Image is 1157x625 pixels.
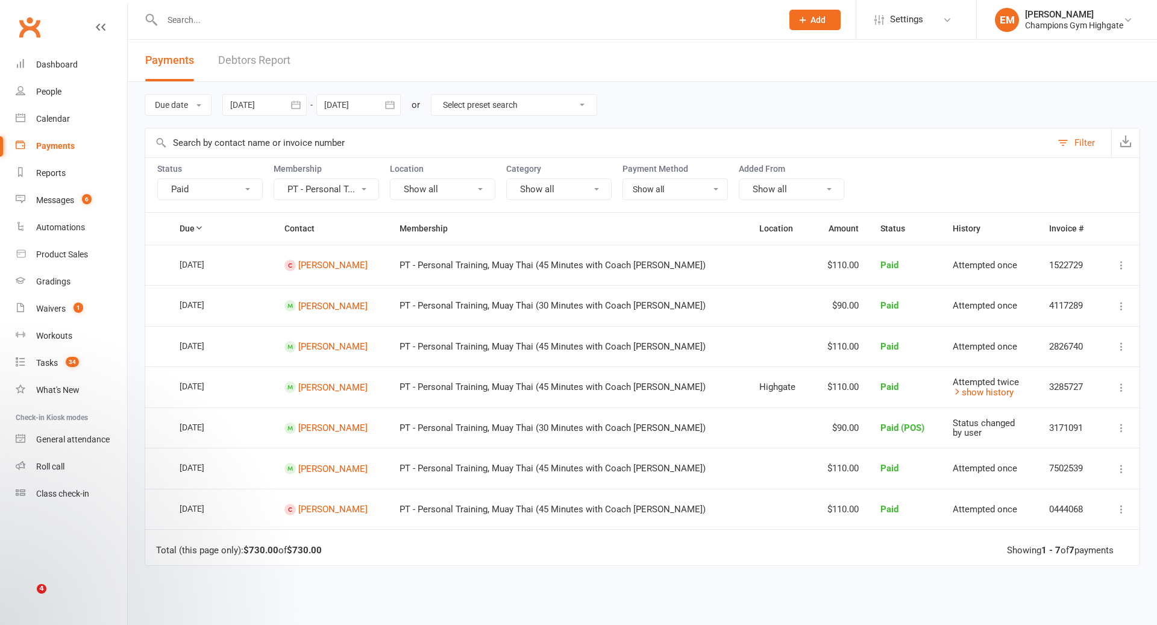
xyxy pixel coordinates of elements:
a: Debtors Report [218,40,290,81]
label: Category [506,164,612,174]
span: 4 [37,584,46,594]
div: Product Sales [36,250,88,259]
div: [DATE] [180,377,235,395]
td: 3285727 [1038,366,1100,407]
button: Paid [157,178,263,200]
td: $110.00 [812,489,870,530]
div: [DATE] [180,418,235,436]
td: 0444068 [1038,489,1100,530]
td: 1522729 [1038,245,1100,286]
span: Add [811,15,826,25]
a: Gradings [16,268,127,295]
a: Reports [16,160,127,187]
span: Paid [880,341,898,352]
a: show history [953,387,1014,398]
td: $110.00 [812,366,870,407]
div: [PERSON_NAME] [1025,9,1123,20]
div: Roll call [36,462,64,471]
span: 1 [74,303,83,313]
th: Membership [389,213,748,244]
div: Dashboard [36,60,78,69]
div: Filter [1074,136,1095,150]
div: Waivers [36,304,66,313]
a: Messages 6 [16,187,127,214]
th: Status [870,213,942,244]
span: PT - Personal Training, Muay Thai (45 Minutes with Coach [PERSON_NAME]) [400,382,706,392]
span: PT - Personal Training, Muay Thai (30 Minutes with Coach [PERSON_NAME]) [400,300,706,311]
a: Calendar [16,105,127,133]
a: [PERSON_NAME] [298,463,368,474]
strong: 1 - 7 [1041,545,1061,556]
label: Status [157,164,263,174]
button: Due date [145,94,212,116]
div: EM [995,8,1019,32]
span: Paid [880,463,898,474]
a: Dashboard [16,51,127,78]
span: Payments [145,54,194,66]
button: Add [789,10,841,30]
div: [DATE] [180,255,235,274]
a: Automations [16,214,127,241]
a: [PERSON_NAME] [298,504,368,515]
th: Location [748,213,812,244]
a: Clubworx [14,12,45,42]
div: Tasks [36,358,58,368]
a: Waivers 1 [16,295,127,322]
button: Show all [390,178,495,200]
a: [PERSON_NAME] [298,382,368,392]
div: Workouts [36,331,72,341]
th: Contact [274,213,389,244]
a: [PERSON_NAME] [298,341,368,352]
strong: 7 [1069,545,1074,556]
span: Settings [890,6,923,33]
span: Paid (POS) [880,422,924,433]
div: [DATE] [180,499,235,518]
span: Attempted once [953,260,1017,271]
div: Class check-in [36,489,89,498]
span: 6 [82,194,92,204]
td: 4117289 [1038,285,1100,326]
label: Location [390,164,495,174]
label: Payment Method [622,164,728,174]
span: Status changed by user [953,418,1015,439]
input: Search by contact name or invoice number [145,128,1052,157]
td: $90.00 [812,407,870,448]
span: Paid [880,300,898,311]
span: Paid [880,382,898,392]
div: Messages [36,195,74,205]
a: [PERSON_NAME] [298,260,368,271]
div: [DATE] [180,295,235,314]
td: $110.00 [812,448,870,489]
span: PT - Personal Training, Muay Thai (45 Minutes with Coach [PERSON_NAME]) [400,341,706,352]
td: 3171091 [1038,407,1100,448]
th: Due [169,213,273,244]
div: People [36,87,61,96]
label: Added From [739,164,844,174]
a: Tasks 34 [16,350,127,377]
div: [DATE] [180,336,235,355]
span: PT - Personal Training, Muay Thai (45 Minutes with Coach [PERSON_NAME]) [400,260,706,271]
td: $110.00 [812,326,870,367]
div: Champions Gym Highgate [1025,20,1123,31]
a: People [16,78,127,105]
div: General attendance [36,435,110,444]
span: PT - Personal Training, Muay Thai (45 Minutes with Coach [PERSON_NAME]) [400,504,706,515]
div: Showing of payments [1007,545,1114,556]
span: Attempted once [953,504,1017,515]
span: PT - Personal Training, Muay Thai (45 Minutes with Coach [PERSON_NAME]) [400,463,706,474]
button: Payments [145,40,194,81]
a: Workouts [16,322,127,350]
span: 34 [66,357,79,367]
strong: $730.00 [287,545,322,556]
span: Attempted once [953,300,1017,311]
div: or [412,98,420,112]
iframe: Intercom notifications message [9,508,250,592]
a: [PERSON_NAME] [298,422,368,433]
div: Gradings [36,277,71,286]
div: What's New [36,385,80,395]
span: Attempted twice [953,377,1019,388]
td: $110.00 [812,245,870,286]
th: Invoice # [1038,213,1100,244]
a: What's New [16,377,127,404]
div: Payments [36,141,75,151]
